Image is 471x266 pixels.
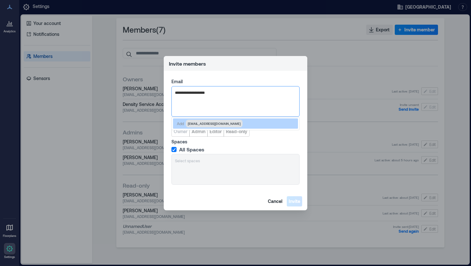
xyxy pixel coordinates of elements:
[224,126,250,137] button: Read-only
[174,128,187,135] span: Owner
[189,126,208,137] button: Admin
[289,198,300,205] span: Invite
[226,128,247,135] span: Read-only
[287,196,302,206] button: Invite
[192,128,205,135] span: Admin
[179,146,204,153] span: All Spaces
[164,56,307,71] header: Invite members
[266,196,284,206] button: Cancel
[188,121,241,126] span: [EMAIL_ADDRESS][DOMAIN_NAME]
[210,128,222,135] span: Editor
[171,126,190,137] button: Owner
[177,121,184,126] p: Add
[207,126,224,137] button: Editor
[171,78,298,85] label: Email
[268,198,282,205] span: Cancel
[171,139,298,145] label: Spaces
